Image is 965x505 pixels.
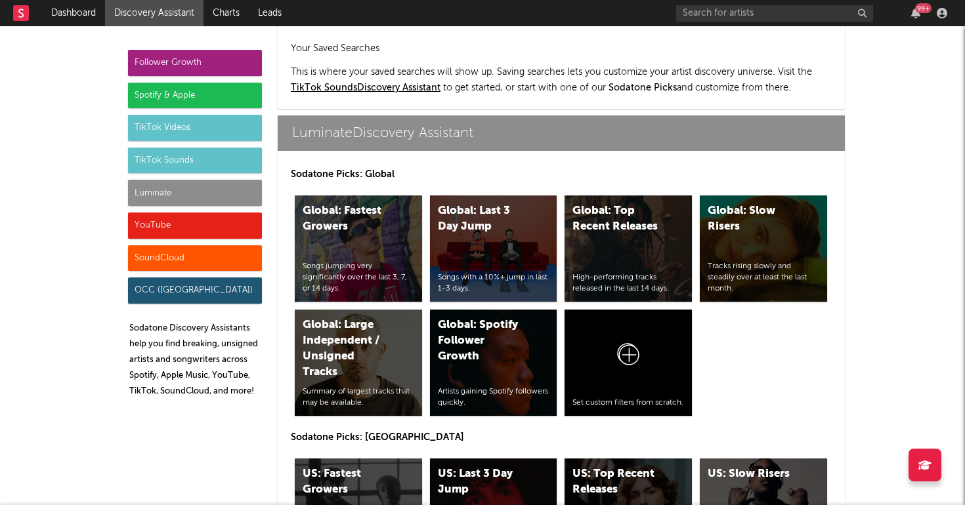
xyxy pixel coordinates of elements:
[676,5,873,22] input: Search for artists
[572,272,684,294] div: High-performing tracks released in the last 14 days.
[303,466,392,498] div: US: Fastest Growers
[128,148,262,174] div: TikTok Sounds
[565,195,692,302] a: Global: Top Recent ReleasesHigh-performing tracks released in the last 14 days.
[303,203,392,235] div: Global: Fastest Growers
[700,195,827,302] a: Global: Slow RisersTracks rising slowly and steadily over at least the last month.
[128,115,262,141] div: TikTok Videos
[438,466,527,498] div: US: Last 3 Day Jump
[291,430,832,445] p: Sodatone Picks: [GEOGRAPHIC_DATA]
[291,83,440,92] a: TikTok SoundsDiscovery Assistant
[911,8,920,18] button: 99+
[430,310,557,416] a: Global: Spotify Follower GrowthArtists gaining Spotify followers quickly.
[438,386,549,409] div: Artists gaining Spotify followers quickly.
[438,317,527,365] div: Global: Spotify Follower Growth
[128,83,262,109] div: Spotify & Apple
[303,261,414,294] div: Songs jumping very significantly over the last 3, 7, or 14 days.
[295,310,422,416] a: Global: Large Independent / Unsigned TracksSummary of largest tracks that may be available.
[430,195,557,302] a: Global: Last 3 Day JumpSongs with a 10%+ jump in last 1-3 days.
[438,203,527,235] div: Global: Last 3 Day Jump
[128,245,262,272] div: SoundCloud
[915,3,932,13] div: 99 +
[129,321,262,399] p: Sodatone Discovery Assistants help you find breaking, unsigned artists and songwriters across Spo...
[572,203,662,235] div: Global: Top Recent Releases
[572,397,684,409] div: Set custom filters from scratch.
[708,203,797,235] div: Global: Slow Risers
[128,212,262,239] div: YouTube
[565,310,692,416] a: Set custom filters from scratch.
[572,466,662,498] div: US: Top Recent Releases
[303,317,392,380] div: Global: Large Independent / Unsigned Tracks
[708,261,819,294] div: Tracks rising slowly and steadily over at least the last month.
[128,180,262,206] div: Luminate
[291,64,832,96] p: This is where your saved searches will show up. Saving searches lets you customize your artist di...
[609,83,677,92] span: Sodatone Picks
[128,50,262,76] div: Follower Growth
[278,115,845,151] a: LuminateDiscovery Assistant
[291,167,832,182] p: Sodatone Picks: Global
[128,277,262,304] div: OCC ([GEOGRAPHIC_DATA])
[303,386,414,409] div: Summary of largest tracks that may be available.
[438,272,549,294] div: Songs with a 10%+ jump in last 1-3 days.
[291,41,832,56] h2: Your Saved Searches
[295,195,422,302] a: Global: Fastest GrowersSongs jumping very significantly over the last 3, 7, or 14 days.
[708,466,797,482] div: US: Slow Risers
